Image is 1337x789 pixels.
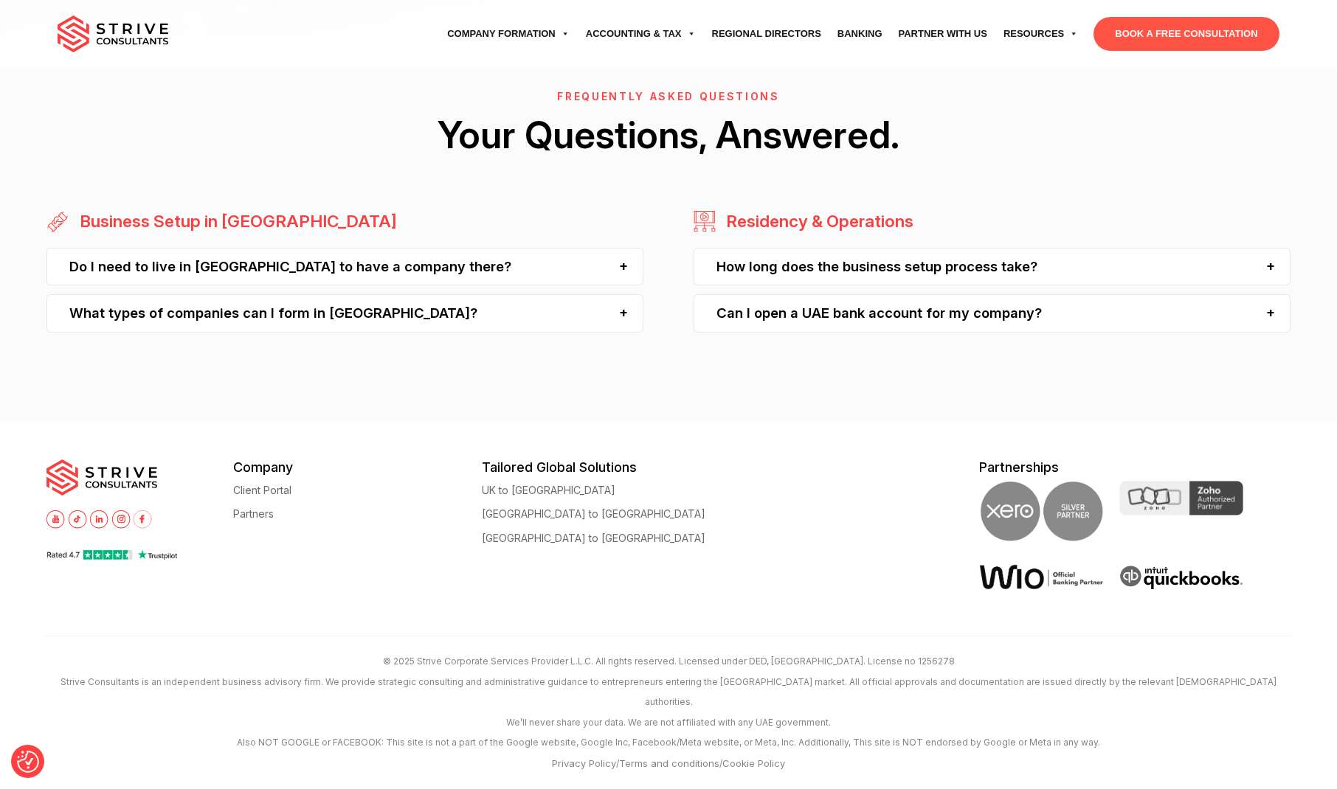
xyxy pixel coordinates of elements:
p: Also NOT GOOGLE or FACEBOOK: This site is not a part of the Google website, Google Inc, Facebook/... [44,732,1292,752]
a: Partner with Us [891,13,995,55]
img: Revisit consent button [17,751,39,773]
a: UK to [GEOGRAPHIC_DATA] [482,484,615,496]
h3: Residency & Operations [719,210,913,233]
h5: Partnerships [979,459,1290,475]
a: Partners [233,508,274,519]
a: Accounting & Tax [578,13,704,55]
p: / / [44,753,1292,775]
a: Cookie Policy [722,757,785,769]
a: Regional Directors [704,13,829,55]
h3: Business Setup in [GEOGRAPHIC_DATA] [72,210,397,233]
h5: Company [233,459,482,475]
a: Privacy Policy [552,757,616,769]
a: Terms and conditions [619,757,719,769]
a: Banking [829,13,891,55]
p: We’ll never share your data. We are not affiliated with any UAE government. [44,712,1292,732]
a: Client Portal [233,484,291,496]
p: © 2025 Strive Corporate Services Provider L.L.C. All rights reserved. Licensed under DED, [GEOGRA... [44,651,1292,671]
div: What types of companies can I form in [GEOGRAPHIC_DATA]? [46,294,643,332]
p: Strive Consultants is an independent business advisory firm. We provide strategic consulting and ... [44,672,1292,712]
h5: Tailored Global Solutions [482,459,730,475]
a: Resources [995,13,1086,55]
a: [GEOGRAPHIC_DATA] to [GEOGRAPHIC_DATA] [482,532,705,543]
img: Wio Offical Banking Partner [979,564,1104,591]
div: Can I open a UAE bank account for my company? [694,294,1291,332]
a: Company Formation [439,13,578,55]
a: [GEOGRAPHIC_DATA] to [GEOGRAPHIC_DATA] [482,508,705,519]
a: BOOK A FREE CONSULTATION [1094,17,1279,51]
div: Do I need to live in [GEOGRAPHIC_DATA] to have a company there? [46,248,643,285]
img: main-logo.svg [46,459,157,496]
img: intuit quickbooks [1119,564,1244,592]
div: How long does the business setup process take? [694,248,1291,285]
img: Zoho Partner [1119,481,1244,515]
button: Consent Preferences [17,751,39,773]
img: main-logo.svg [58,15,168,52]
